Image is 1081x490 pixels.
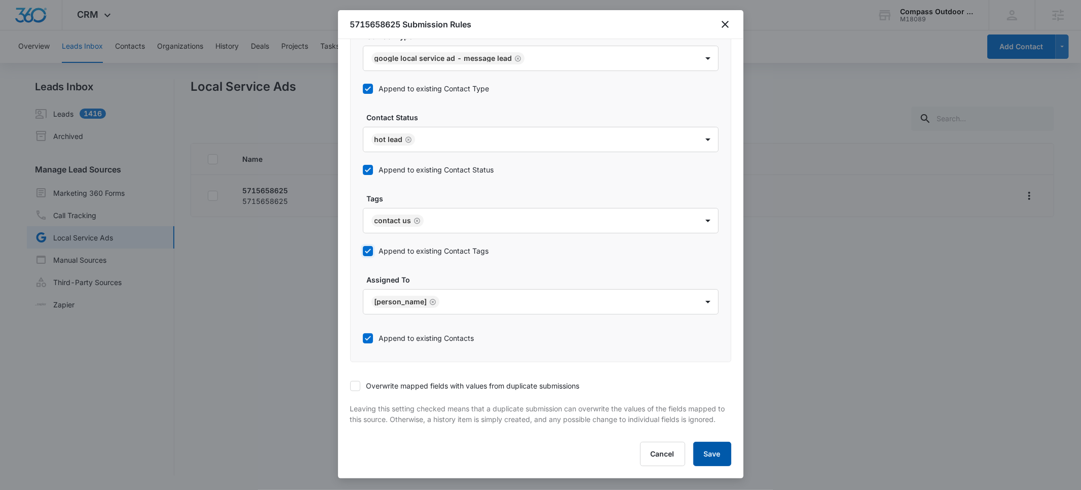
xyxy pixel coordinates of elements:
label: Tags [367,193,723,204]
div: Remove Bryan Jones [427,298,436,305]
button: Save [693,442,731,466]
h1: 5715658625 Submission Rules [350,18,472,30]
label: Append to existing Contact Tags [363,246,719,256]
div: Hot Lead [375,136,403,143]
div: [PERSON_NAME] [375,298,427,305]
div: Google Local Service Ad - Message Lead [375,55,512,62]
p: Leaving this setting checked means that a duplicate submission can overwrite the values of the fi... [350,403,731,425]
label: Append to existing Contact Type [363,83,719,94]
label: Overwrite mapped fields with values from duplicate submissions [350,380,731,391]
button: close [719,18,731,30]
div: Remove Google Local Service Ad - Message Lead [512,55,521,62]
label: Contact Status [367,112,723,123]
div: Contact Us [375,217,412,224]
div: Remove Contact Us [412,217,421,224]
label: Append to existing Contacts [363,333,719,343]
label: Assigned To [367,274,723,285]
div: Remove Hot Lead [403,136,412,143]
label: Append to existing Contact Status [363,164,719,175]
button: Cancel [640,442,685,466]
